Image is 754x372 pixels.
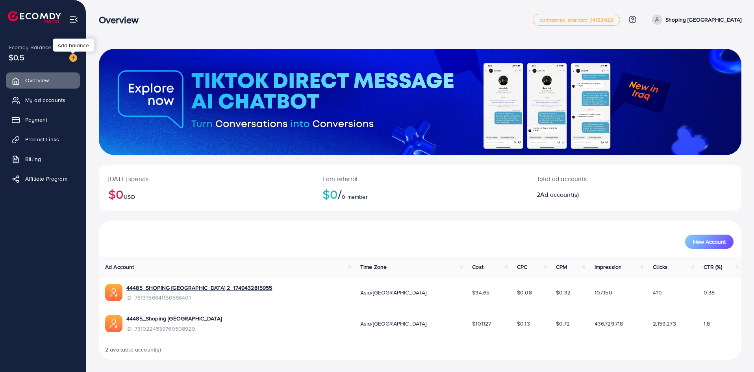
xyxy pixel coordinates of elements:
span: Affiliate Program [25,175,67,183]
span: partnership_standard_14122022 [539,17,613,22]
span: New Account [693,239,726,244]
h3: Overview [99,14,145,26]
span: 1.8 [704,320,710,328]
span: Ad Account [105,263,134,271]
span: USD [124,193,135,201]
span: Ad account(s) [540,190,579,199]
a: Product Links [6,131,80,147]
p: Earn referral [322,174,518,183]
img: ic-ads-acc.e4c84228.svg [105,315,122,332]
span: Asia/[GEOGRAPHIC_DATA] [360,289,427,296]
a: Shoping [GEOGRAPHIC_DATA] [649,15,741,25]
span: $34.65 [472,289,489,296]
h2: 2 [537,191,678,198]
a: My ad accounts [6,92,80,108]
span: 0 member [342,193,367,201]
span: / [338,185,342,203]
span: Product Links [25,135,59,143]
span: Ecomdy Balance [9,43,51,51]
p: Total ad accounts [537,174,678,183]
span: Time Zone [360,263,387,271]
h2: $0 [322,187,518,202]
span: 2,159,273 [653,320,676,328]
span: CPM [556,263,567,271]
span: 2 available account(s) [105,346,161,353]
span: Clicks [653,263,668,271]
img: ic-ads-acc.e4c84228.svg [105,284,122,301]
span: My ad accounts [25,96,65,104]
a: Overview [6,72,80,88]
span: $0.08 [517,289,532,296]
span: Cost [472,263,484,271]
a: Affiliate Program [6,171,80,187]
span: $0.13 [517,320,530,328]
span: CPC [517,263,527,271]
iframe: Chat [721,337,748,366]
img: image [69,54,77,62]
a: partnership_standard_14122022 [533,14,620,26]
span: Overview [25,76,49,84]
button: New Account [685,235,734,249]
div: Add balance [53,39,94,52]
span: CTR (%) [704,263,722,271]
span: $101127 [472,320,491,328]
span: $0.32 [556,289,571,296]
span: 107,150 [595,289,612,296]
span: 436,729,718 [595,320,623,328]
a: 44485_Shoping [GEOGRAPHIC_DATA] [126,315,222,322]
img: menu [69,15,78,24]
span: $0.5 [9,52,25,63]
p: Shoping [GEOGRAPHIC_DATA] [665,15,741,24]
a: 44485_SHOPING [GEOGRAPHIC_DATA] 2_1749432815955 [126,284,272,292]
span: ID: 7513756641150566401 [126,294,272,302]
a: Billing [6,151,80,167]
span: ID: 7310224539760508929 [126,325,222,333]
span: $0.72 [556,320,570,328]
span: Impression [595,263,622,271]
span: Billing [25,155,41,163]
p: [DATE] spends [108,174,304,183]
span: 0.38 [704,289,715,296]
img: logo [8,11,61,23]
span: Asia/[GEOGRAPHIC_DATA] [360,320,427,328]
span: Payment [25,116,47,124]
h2: $0 [108,187,304,202]
span: 410 [653,289,661,296]
a: Payment [6,112,80,128]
